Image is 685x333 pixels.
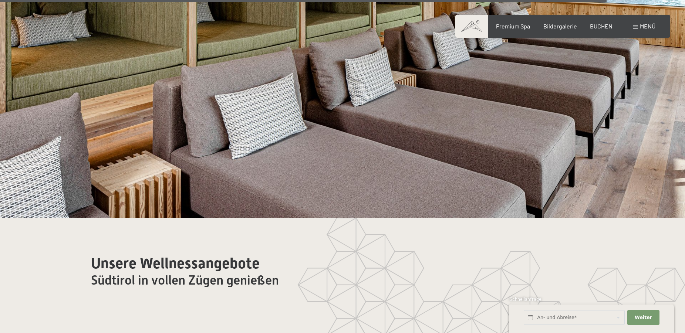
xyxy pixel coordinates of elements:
a: Bildergalerie [543,23,577,30]
span: Schnellanfrage [509,296,541,302]
span: Unsere Wellnessangebote [91,255,260,272]
span: Weiter [635,314,652,321]
a: BUCHEN [590,23,613,30]
a: Premium Spa [496,23,530,30]
span: Südtirol in vollen Zügen genießen [91,273,279,288]
span: Menü [640,23,655,30]
button: Weiter [627,310,659,325]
